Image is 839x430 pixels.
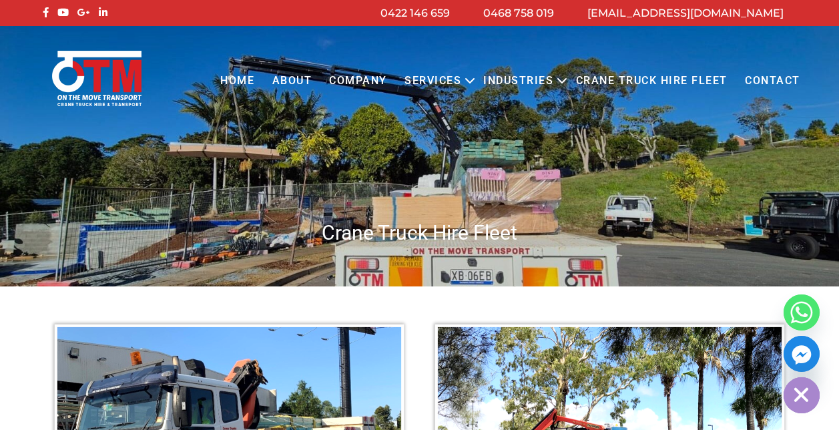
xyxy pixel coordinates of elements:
a: COMPANY [320,63,396,99]
a: 0468 758 019 [483,7,554,19]
h1: Crane Truck Hire Fleet [39,220,800,246]
a: [EMAIL_ADDRESS][DOMAIN_NAME] [587,7,784,19]
img: Otmtransport [49,49,144,107]
a: Services [396,63,470,99]
a: 0422 146 659 [380,7,450,19]
a: Facebook_Messenger [784,336,820,372]
a: Crane Truck Hire Fleet [567,63,736,99]
a: Home [212,63,263,99]
a: About [263,63,320,99]
a: Industries [475,63,562,99]
a: Contact [736,63,809,99]
a: Whatsapp [784,294,820,331]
